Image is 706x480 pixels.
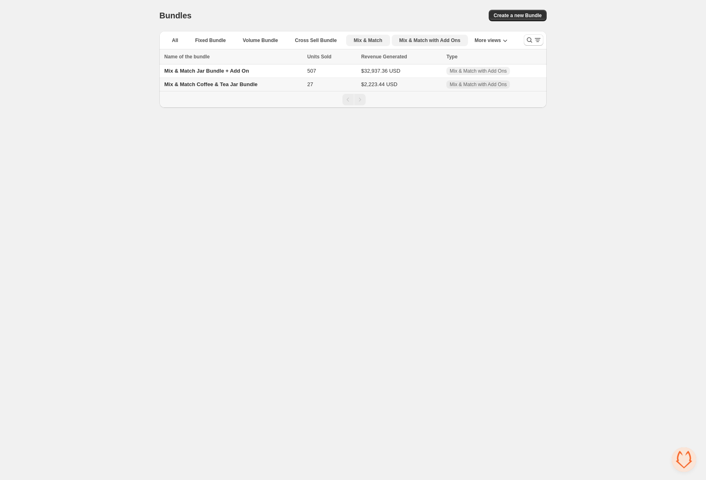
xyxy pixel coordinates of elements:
[164,68,249,74] span: Mix & Match Jar Bundle + Add On
[159,11,192,20] h1: Bundles
[672,447,696,472] a: Open chat
[450,68,507,74] span: Mix & Match with Add Ons
[361,53,407,61] span: Revenue Generated
[164,81,258,87] span: Mix & Match Coffee & Tea Jar Bundle
[450,81,507,88] span: Mix & Match with Add Ons
[159,91,547,108] nav: Pagination
[361,81,397,87] span: $2,223.44 USD
[164,53,302,61] div: Name of the bundle
[307,53,340,61] button: Units Sold
[307,68,316,74] span: 507
[295,37,337,44] span: Cross Sell Bundle
[172,37,178,44] span: All
[474,37,501,44] span: More views
[361,53,415,61] button: Revenue Generated
[307,81,313,87] span: 27
[195,37,226,44] span: Fixed Bundle
[361,68,400,74] span: $32,937.36 USD
[524,34,543,46] button: Search and filter results
[243,37,278,44] span: Volume Bundle
[470,35,512,46] button: More views
[489,10,547,21] button: Create a new Bundle
[446,53,542,61] div: Type
[494,12,542,19] span: Create a new Bundle
[307,53,331,61] span: Units Sold
[399,37,460,44] span: Mix & Match with Add Ons
[354,37,382,44] span: Mix & Match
